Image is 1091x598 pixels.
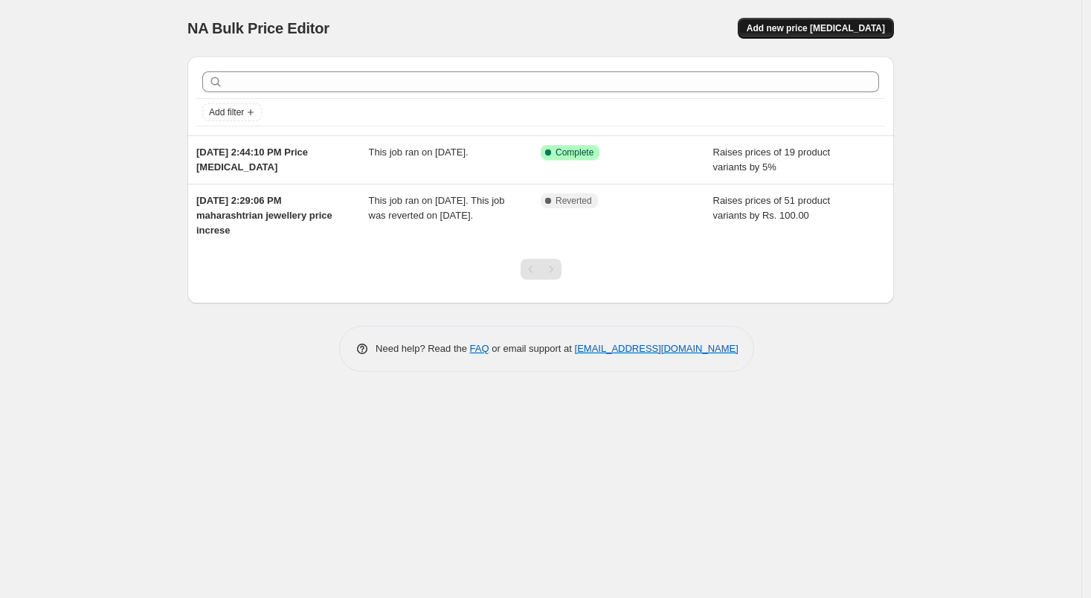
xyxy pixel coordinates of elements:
span: This job ran on [DATE]. This job was reverted on [DATE]. [369,195,505,221]
span: or email support at [489,343,575,354]
a: [EMAIL_ADDRESS][DOMAIN_NAME] [575,343,738,354]
span: Raises prices of 51 product variants by Rs. 100.00 [713,195,831,221]
span: Complete [556,147,593,158]
span: NA Bulk Price Editor [187,20,329,36]
span: Raises prices of 19 product variants by 5% [713,147,831,173]
span: Reverted [556,195,592,207]
span: [DATE] 2:29:06 PM maharashtrian jewellery price increse [196,195,332,236]
button: Add filter [202,103,262,121]
span: [DATE] 2:44:10 PM Price [MEDICAL_DATA] [196,147,308,173]
nav: Pagination [521,259,561,280]
span: Need help? Read the [376,343,470,354]
span: Add new price [MEDICAL_DATA] [747,22,885,34]
span: Add filter [209,106,244,118]
a: FAQ [470,343,489,354]
button: Add new price [MEDICAL_DATA] [738,18,894,39]
span: This job ran on [DATE]. [369,147,469,158]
